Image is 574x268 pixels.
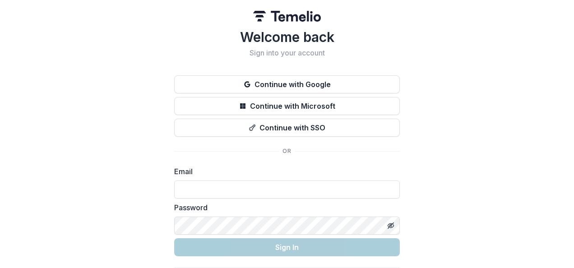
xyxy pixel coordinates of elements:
button: Sign In [174,238,400,256]
img: Temelio [253,11,321,22]
h2: Sign into your account [174,49,400,57]
label: Email [174,166,394,177]
button: Continue with Google [174,75,400,93]
button: Continue with Microsoft [174,97,400,115]
button: Continue with SSO [174,119,400,137]
h1: Welcome back [174,29,400,45]
label: Password [174,202,394,213]
button: Toggle password visibility [384,218,398,233]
